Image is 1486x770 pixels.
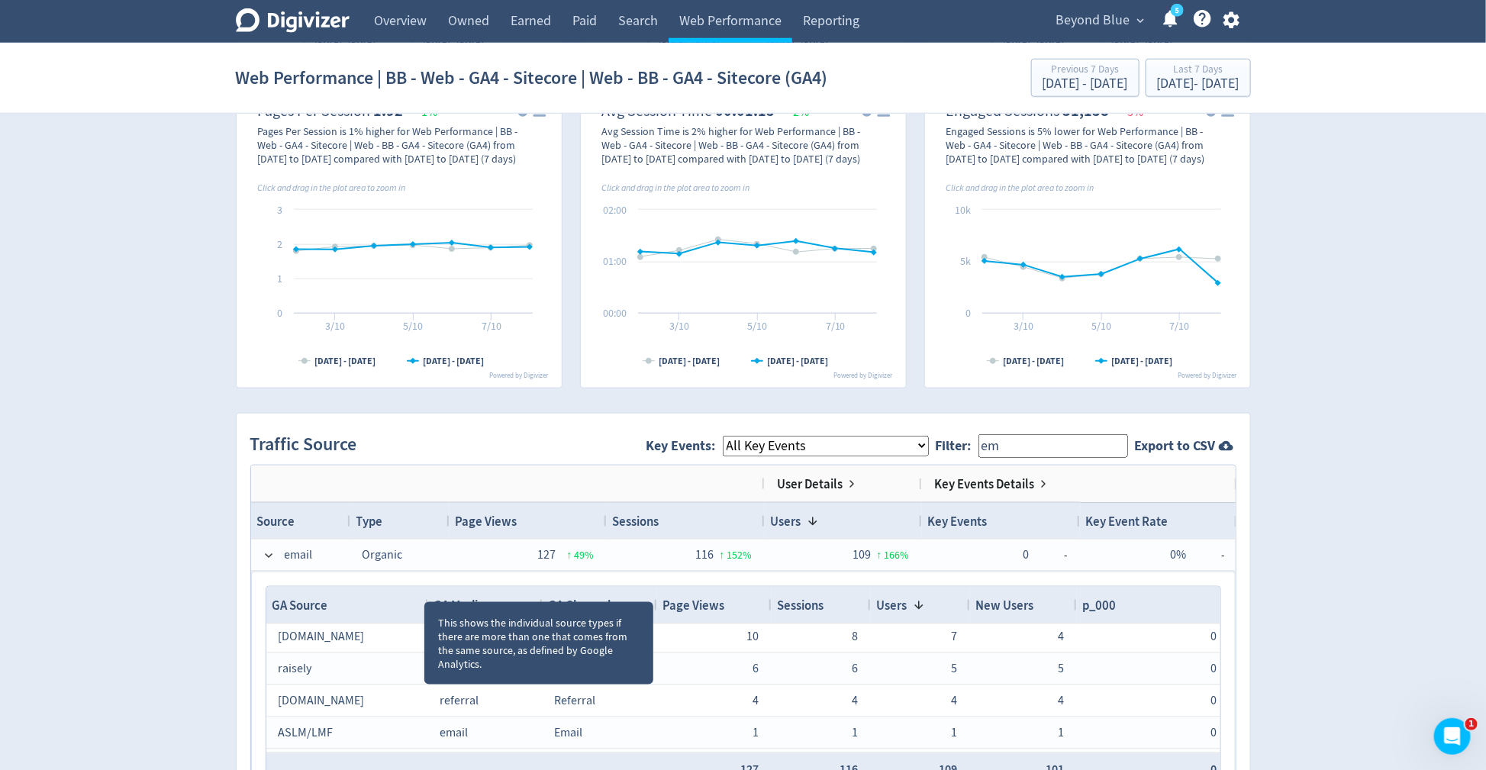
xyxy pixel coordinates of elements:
[877,597,907,614] span: Users
[587,95,900,382] svg: Avg Session Time 00:01:15 2%
[696,547,714,562] span: 116
[1056,8,1130,33] span: Beyond Blue
[1003,355,1064,367] text: [DATE] - [DATE]
[1014,319,1033,333] text: 3/10
[1169,319,1189,333] text: 7/10
[1091,319,1111,333] text: 5/10
[279,661,312,676] span: raisely
[555,629,596,644] span: Referral
[603,306,627,320] text: 00:00
[314,355,376,367] text: [DATE] - [DATE]
[257,513,295,530] span: Source
[403,319,423,333] text: 5/10
[747,319,767,333] text: 5/10
[965,306,971,320] text: 0
[853,661,859,676] span: 6
[1434,718,1471,755] iframe: Intercom live chat
[659,355,720,367] text: [DATE] - [DATE]
[440,661,469,676] span: email
[1111,355,1172,367] text: [DATE] - [DATE]
[279,693,365,708] span: [DOMAIN_NAME]
[767,355,828,367] text: [DATE] - [DATE]
[978,434,1128,458] input: Filter any column...
[1178,371,1237,380] text: Powered by Digivizer
[277,237,282,251] text: 2
[1211,693,1217,708] span: 0
[1134,14,1148,27] span: expand_more
[258,124,522,166] div: Pages Per Session is 1% higher for Web Performance | BB - Web - GA4 - Sitecore | Web - BB - GA4 -...
[1135,437,1216,456] strong: Export to CSV
[747,629,759,644] span: 10
[1023,547,1030,562] span: 0
[1083,597,1117,614] span: p_000
[1187,540,1225,570] span: -
[434,597,496,614] span: GA Medium
[1059,693,1065,708] span: 4
[456,513,517,530] span: Page Views
[1043,64,1128,77] div: Previous 7 Days
[602,124,866,166] div: Avg Session Time is 2% higher for Web Performance | BB - Web - GA4 - Sitecore | Web - BB - GA4 - ...
[952,661,958,676] span: 5
[279,725,334,740] span: ASLM/LMF
[976,597,1034,614] span: New Users
[934,475,1034,492] span: Key Events Details
[928,513,988,530] span: Key Events
[1146,59,1251,97] button: Last 7 Days[DATE]- [DATE]
[440,629,479,644] span: referral
[833,371,893,380] text: Powered by Digivizer
[1465,718,1478,730] span: 1
[720,548,725,562] span: ↑
[952,629,958,644] span: 7
[236,53,828,102] h1: Web Performance | BB - Web - GA4 - Sitecore | Web - BB - GA4 - Sitecore (GA4)
[1171,4,1184,17] a: 5
[489,371,549,380] text: Powered by Digivizer
[885,548,910,562] span: 166 %
[1059,661,1065,676] span: 5
[1031,59,1139,97] button: Previous 7 Days[DATE] - [DATE]
[258,182,406,194] i: Click and drag in the plot area to zoom in
[753,725,759,740] span: 1
[946,182,1094,194] i: Click and drag in the plot area to zoom in
[613,513,659,530] span: Sessions
[646,437,723,455] label: Key Events:
[1171,547,1187,562] span: 0%
[555,693,596,708] span: Referral
[663,597,725,614] span: Page Views
[1211,725,1217,740] span: 0
[279,629,365,644] span: [DOMAIN_NAME]
[853,629,859,644] span: 8
[825,319,845,333] text: 7/10
[250,432,364,458] h2: Traffic Source
[1211,661,1217,676] span: 0
[952,725,958,740] span: 1
[272,597,328,614] span: GA Source
[602,182,750,194] i: Click and drag in the plot area to zoom in
[549,597,612,614] span: GA Channel
[1086,513,1168,530] span: Key Event Rate
[853,725,859,740] span: 1
[243,95,556,382] svg: Pages Per Session 1.92 1%
[853,693,859,708] span: 4
[363,547,403,562] span: Organic
[955,203,971,217] text: 10k
[1043,77,1128,91] div: [DATE] - [DATE]
[1030,540,1068,570] span: -
[960,254,971,268] text: 5k
[555,661,583,676] span: Email
[481,319,501,333] text: 7/10
[1211,629,1217,644] span: 0
[669,319,689,333] text: 3/10
[356,513,383,530] span: Type
[575,548,595,562] span: 49 %
[946,124,1210,166] div: Engaged Sessions is 5% lower for Web Performance | BB - Web - GA4 - Sitecore | Web - BB - GA4 - S...
[285,540,313,570] span: email
[538,547,556,562] span: 127
[555,725,583,740] span: Email
[277,272,282,285] text: 1
[277,306,282,320] text: 0
[877,548,882,562] span: ↑
[1157,64,1239,77] div: Last 7 Days
[777,475,843,492] span: User Details
[936,437,978,455] label: Filter:
[931,95,1244,382] svg: Engaged Sessions 31,158 5%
